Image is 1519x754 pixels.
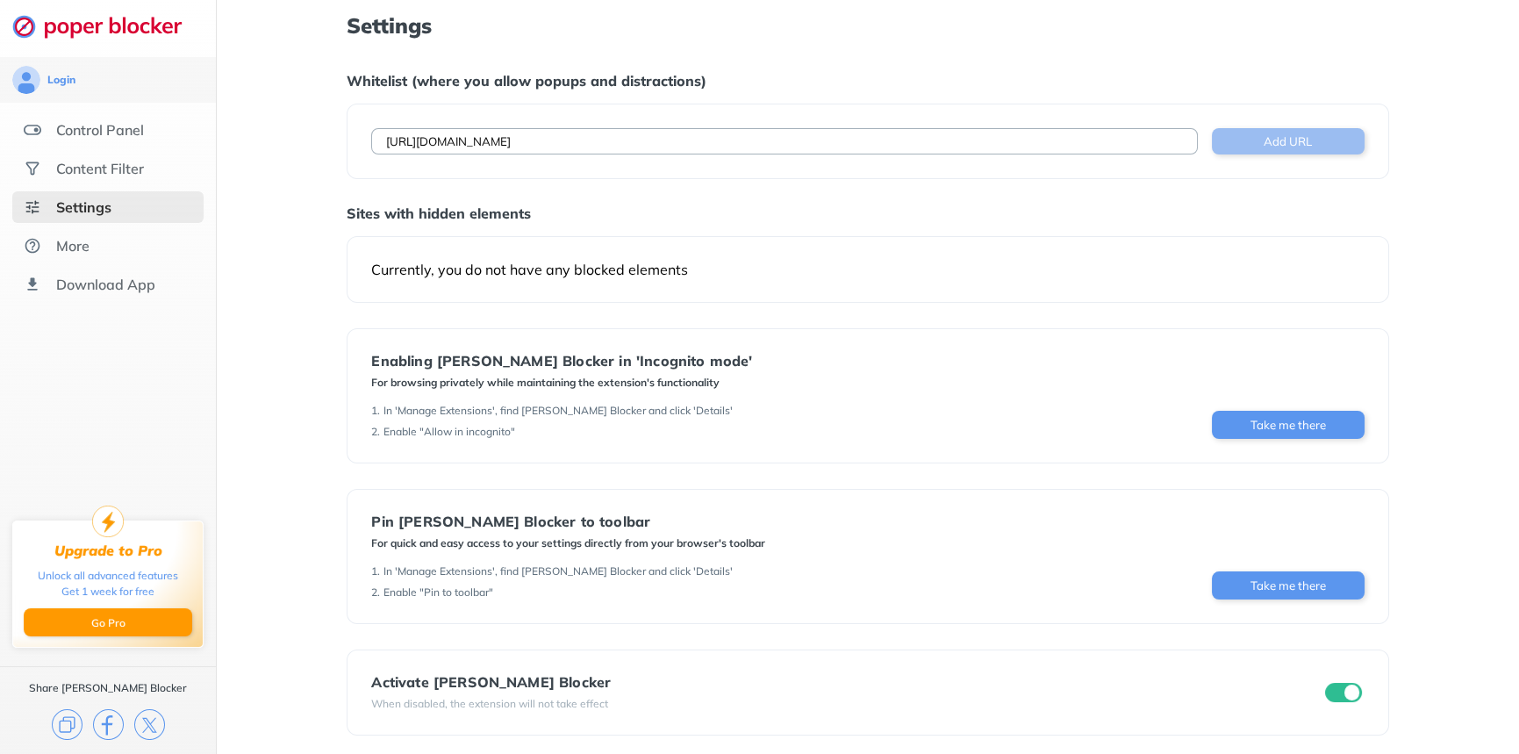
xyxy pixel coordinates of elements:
[56,121,144,139] div: Control Panel
[371,425,380,439] div: 2 .
[347,205,1388,222] div: Sites with hidden elements
[93,709,124,740] img: facebook.svg
[1212,411,1365,439] button: Take me there
[24,276,41,293] img: download-app.svg
[371,536,765,550] div: For quick and easy access to your settings directly from your browser's toolbar
[371,697,611,711] div: When disabled, the extension will not take effect
[24,121,41,139] img: features.svg
[347,14,1388,37] h1: Settings
[56,198,111,216] div: Settings
[47,73,75,87] div: Login
[383,425,515,439] div: Enable "Allow in incognito"
[56,160,144,177] div: Content Filter
[371,674,611,690] div: Activate [PERSON_NAME] Blocker
[383,564,733,578] div: In 'Manage Extensions', find [PERSON_NAME] Blocker and click 'Details'
[383,404,733,418] div: In 'Manage Extensions', find [PERSON_NAME] Blocker and click 'Details'
[29,681,187,695] div: Share [PERSON_NAME] Blocker
[24,608,192,636] button: Go Pro
[24,198,41,216] img: settings-selected.svg
[56,276,155,293] div: Download App
[1212,128,1365,154] button: Add URL
[12,14,201,39] img: logo-webpage.svg
[54,542,162,559] div: Upgrade to Pro
[371,513,765,529] div: Pin [PERSON_NAME] Blocker to toolbar
[52,709,82,740] img: copy.svg
[347,72,1388,90] div: Whitelist (where you allow popups and distractions)
[61,584,154,600] div: Get 1 week for free
[371,353,752,369] div: Enabling [PERSON_NAME] Blocker in 'Incognito mode'
[371,585,380,600] div: 2 .
[371,564,380,578] div: 1 .
[371,376,752,390] div: For browsing privately while maintaining the extension's functionality
[134,709,165,740] img: x.svg
[1212,571,1365,600] button: Take me there
[38,568,178,584] div: Unlock all advanced features
[12,66,40,94] img: avatar.svg
[56,237,90,255] div: More
[92,506,124,537] img: upgrade-to-pro.svg
[24,160,41,177] img: social.svg
[24,237,41,255] img: about.svg
[371,404,380,418] div: 1 .
[383,585,493,600] div: Enable "Pin to toolbar"
[371,128,1197,154] input: Example: twitter.com
[371,261,1364,278] div: Currently, you do not have any blocked elements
